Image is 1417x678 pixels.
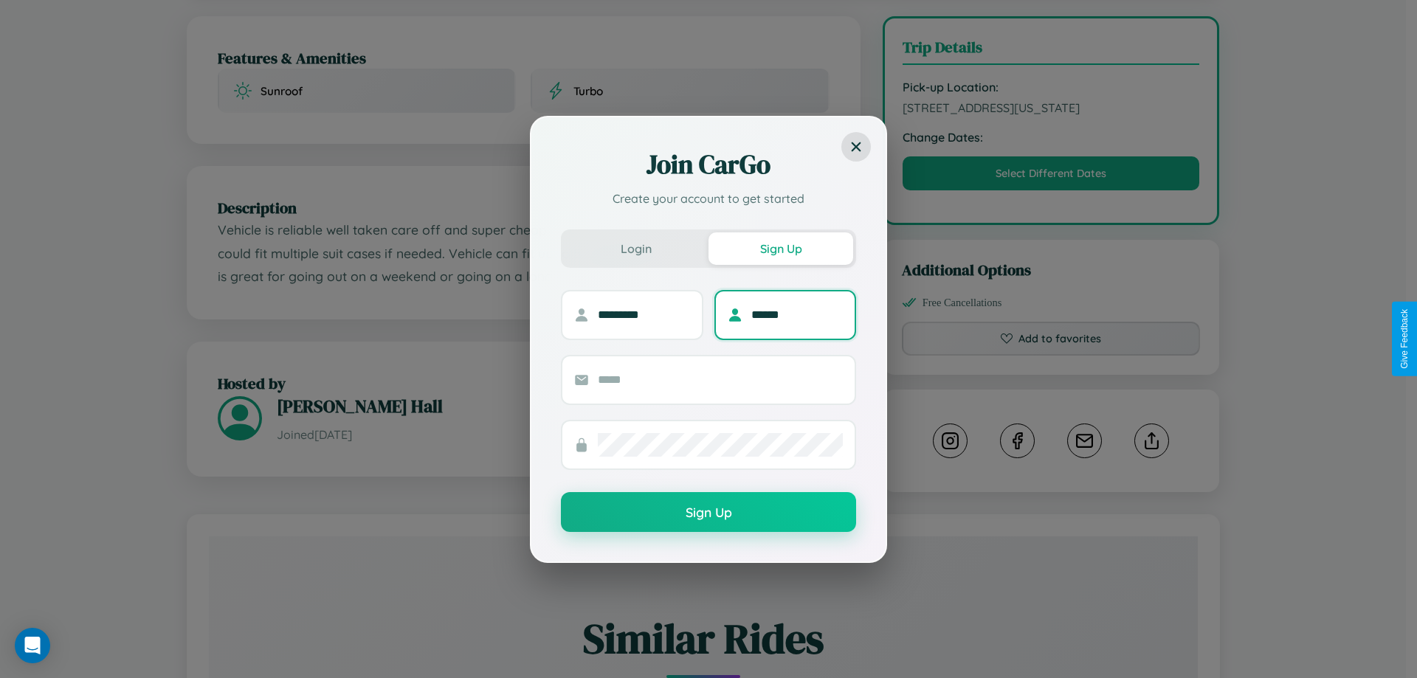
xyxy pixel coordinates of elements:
[561,190,856,207] p: Create your account to get started
[564,232,708,265] button: Login
[561,147,856,182] h2: Join CarGo
[15,628,50,663] div: Open Intercom Messenger
[708,232,853,265] button: Sign Up
[561,492,856,532] button: Sign Up
[1399,309,1410,369] div: Give Feedback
